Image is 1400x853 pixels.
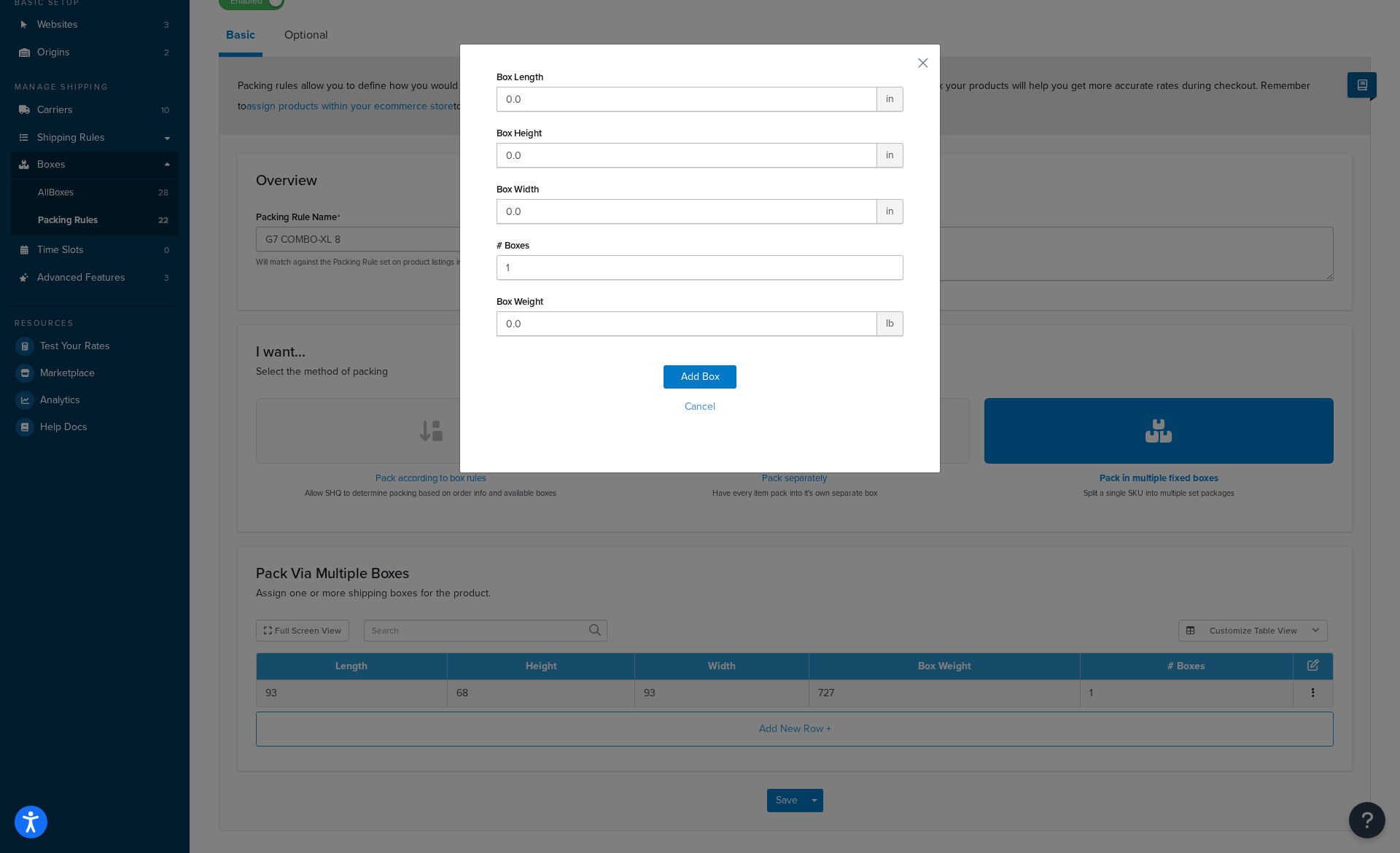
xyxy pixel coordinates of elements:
span: lb [877,311,903,336]
span: in [877,199,903,224]
label: Box Length [497,71,543,82]
label: Box Weight [497,296,543,307]
button: Add Box [664,365,736,389]
label: Box Height [497,128,542,139]
span: in [877,87,903,112]
label: Box Width [497,184,539,195]
label: # Boxes [497,240,529,251]
button: Cancel [497,396,903,418]
span: in [877,143,903,168]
